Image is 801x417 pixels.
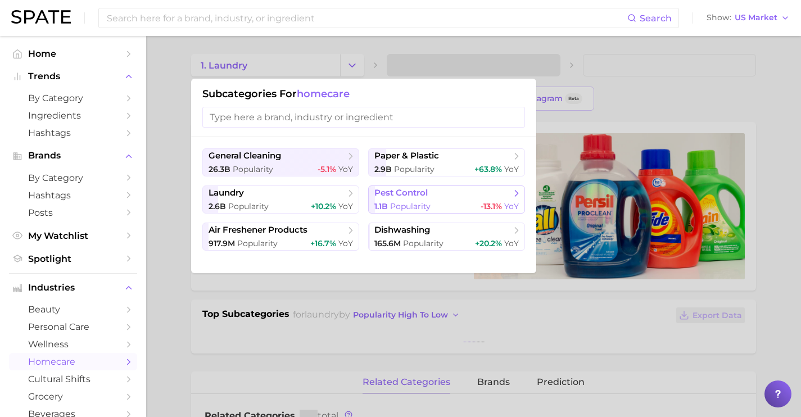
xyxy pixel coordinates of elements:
[338,201,353,211] span: YoY
[318,164,336,174] span: -5.1%
[9,318,137,336] a: personal care
[374,225,430,235] span: dishwashing
[28,391,118,402] span: grocery
[28,93,118,103] span: by Category
[394,164,435,174] span: Popularity
[28,374,118,384] span: cultural shifts
[338,164,353,174] span: YoY
[209,238,235,248] span: 917.9m
[640,13,672,24] span: Search
[9,187,137,204] a: Hashtags
[9,388,137,405] a: grocery
[209,188,244,198] span: laundry
[202,148,359,176] button: general cleaning26.3b Popularity-5.1% YoY
[9,353,137,370] a: homecare
[28,253,118,264] span: Spotlight
[735,15,777,21] span: US Market
[9,45,137,62] a: Home
[209,164,230,174] span: 26.3b
[504,164,519,174] span: YoY
[28,110,118,121] span: Ingredients
[504,201,519,211] span: YoY
[11,10,71,24] img: SPATE
[9,169,137,187] a: by Category
[481,201,502,211] span: -13.1%
[9,124,137,142] a: Hashtags
[28,207,118,218] span: Posts
[9,336,137,353] a: wellness
[228,201,269,211] span: Popularity
[707,15,731,21] span: Show
[390,201,431,211] span: Popularity
[202,223,359,251] button: air freshener products917.9m Popularity+16.7% YoY
[374,188,428,198] span: pest control
[374,164,392,174] span: 2.9b
[9,370,137,388] a: cultural shifts
[202,88,525,100] h1: Subcategories for
[9,89,137,107] a: by Category
[9,250,137,268] a: Spotlight
[28,151,118,161] span: Brands
[9,68,137,85] button: Trends
[297,88,350,100] span: homecare
[28,283,118,293] span: Industries
[106,8,627,28] input: Search here for a brand, industry, or ingredient
[374,151,439,161] span: paper & plastic
[209,151,281,161] span: general cleaning
[9,301,137,318] a: beauty
[368,148,525,176] button: paper & plastic2.9b Popularity+63.8% YoY
[504,238,519,248] span: YoY
[311,201,336,211] span: +10.2%
[310,238,336,248] span: +16.7%
[233,164,273,174] span: Popularity
[28,190,118,201] span: Hashtags
[374,238,401,248] span: 165.6m
[704,11,793,25] button: ShowUS Market
[374,201,388,211] span: 1.1b
[28,173,118,183] span: by Category
[28,356,118,367] span: homecare
[28,304,118,315] span: beauty
[237,238,278,248] span: Popularity
[474,164,502,174] span: +63.8%
[28,230,118,241] span: My Watchlist
[28,48,118,59] span: Home
[475,238,502,248] span: +20.2%
[28,339,118,350] span: wellness
[368,185,525,214] button: pest control1.1b Popularity-13.1% YoY
[209,225,307,235] span: air freshener products
[9,204,137,221] a: Posts
[9,147,137,164] button: Brands
[28,128,118,138] span: Hashtags
[28,71,118,81] span: Trends
[9,227,137,244] a: My Watchlist
[9,279,137,296] button: Industries
[202,107,525,128] input: Type here a brand, industry or ingredient
[209,201,226,211] span: 2.6b
[338,238,353,248] span: YoY
[403,238,444,248] span: Popularity
[28,321,118,332] span: personal care
[368,223,525,251] button: dishwashing165.6m Popularity+20.2% YoY
[202,185,359,214] button: laundry2.6b Popularity+10.2% YoY
[9,107,137,124] a: Ingredients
